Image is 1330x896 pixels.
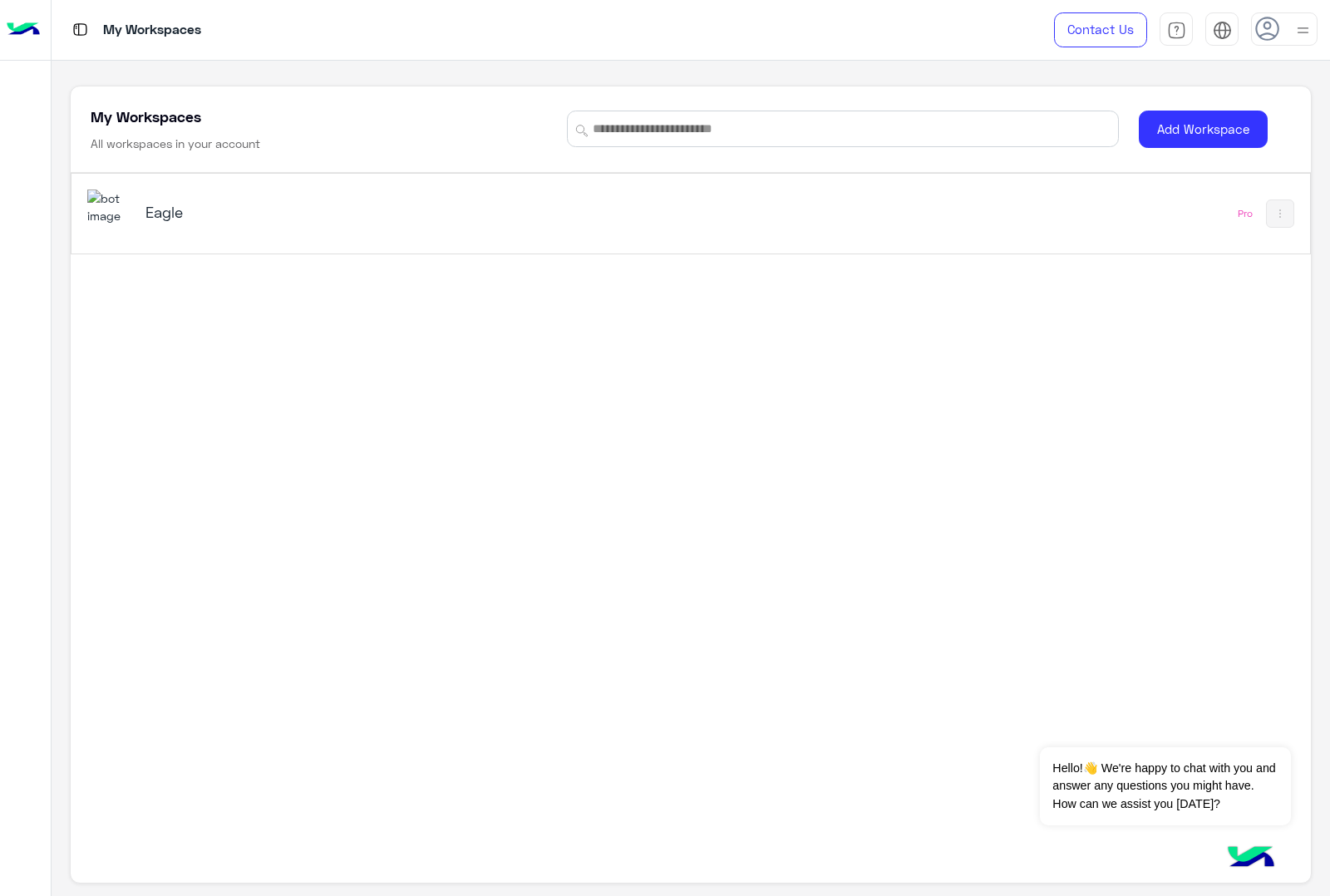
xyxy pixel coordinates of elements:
a: Contact Us [1054,12,1147,47]
span: Hello!👋 We're happy to chat with you and answer any questions you might have. How can we assist y... [1040,747,1290,825]
div: Pro [1238,207,1253,220]
h5: Eagle [145,202,580,222]
p: My Workspaces [103,19,201,42]
img: tab [1167,21,1186,40]
img: tab [1213,21,1232,40]
img: Logo [7,12,40,47]
img: hulul-logo.png [1222,830,1280,888]
button: Add Workspace [1139,111,1268,148]
img: tab [70,19,91,40]
h6: All workspaces in your account [91,135,260,152]
img: 713415422032625 [87,190,132,225]
img: profile [1293,20,1313,41]
h5: My Workspaces [91,106,201,126]
a: tab [1160,12,1193,47]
